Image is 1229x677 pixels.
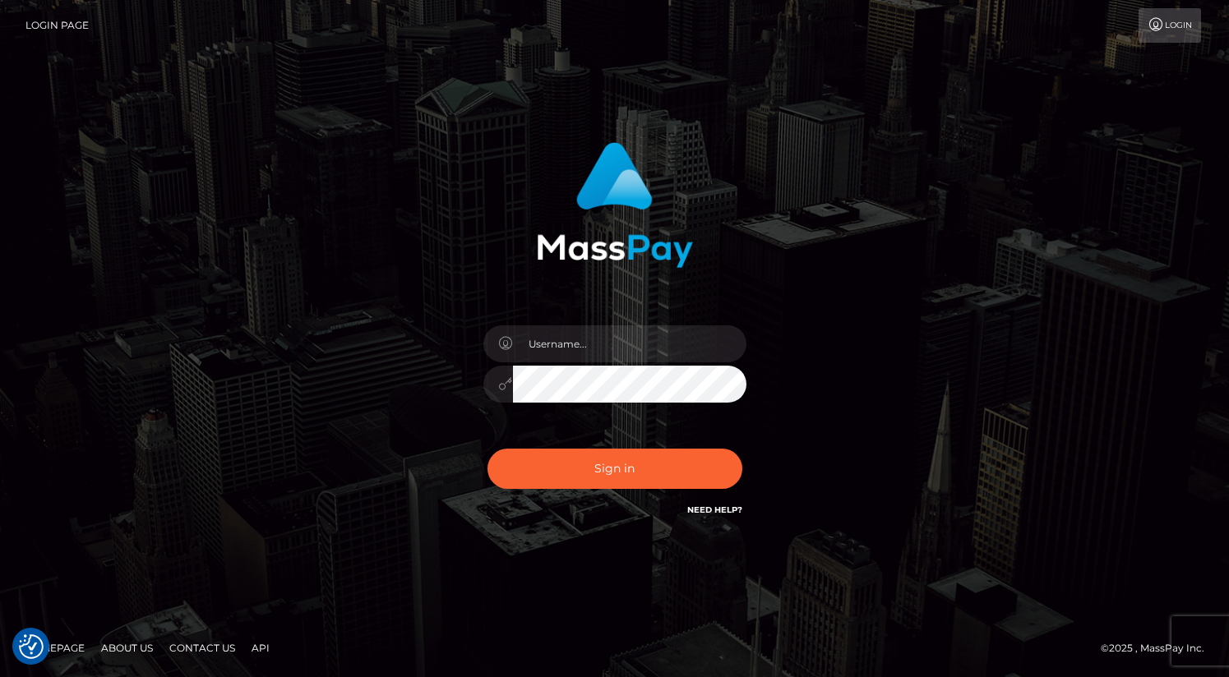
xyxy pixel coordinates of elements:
a: Homepage [18,635,91,661]
input: Username... [513,325,746,362]
img: MassPay Login [537,142,693,268]
button: Sign in [487,449,742,489]
a: Need Help? [687,504,742,515]
button: Consent Preferences [19,634,44,659]
a: About Us [95,635,159,661]
a: Contact Us [163,635,242,661]
a: Login Page [25,8,89,43]
a: Login [1139,8,1201,43]
a: API [245,635,276,661]
img: Revisit consent button [19,634,44,659]
div: © 2025 , MassPay Inc. [1101,639,1217,657]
